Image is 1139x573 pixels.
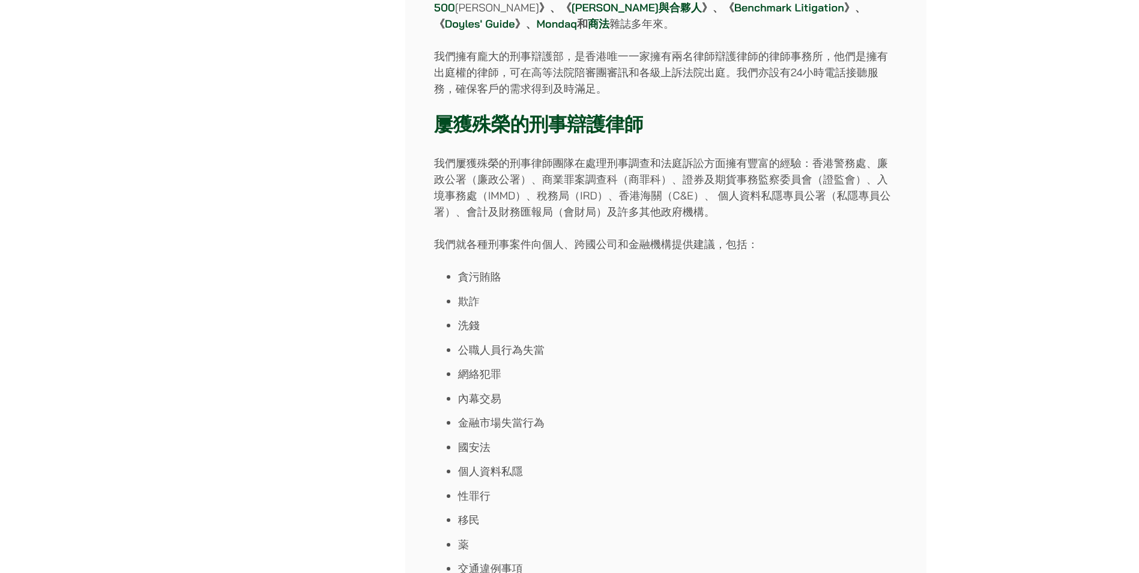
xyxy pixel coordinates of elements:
h3: 屢獲殊榮的刑事辯護律師 [434,113,898,136]
li: 性罪行 [458,488,898,504]
li: 欺詐 [458,293,898,309]
a: [PERSON_NAME]與合夥人 [572,1,702,14]
strong: 》、《 [539,1,572,14]
a: 商法 [588,17,609,31]
a: Mondaq [536,17,577,31]
a: Doyles' Guide [445,17,515,31]
strong: 》、 [515,17,536,31]
li: 貪污賄賂 [458,268,898,285]
li: 內幕交易 [458,390,898,407]
p: 我們就各種刑事案件向個人、跨國公司和金融機構提供建議，包括： [434,236,898,252]
li: 個人資料私隱 [458,463,898,479]
li: 金融市場失當行為 [458,414,898,431]
li: 網絡犯罪 [458,366,898,382]
li: 國安法 [458,439,898,455]
li: 薬 [458,536,898,553]
p: 我們屢獲殊榮的刑事律師團隊在處理刑事調查和法庭訴訟方面擁有豐富的經驗：香港警務處、廉政公署（廉政公署）、商業罪案調查科（商罪科）、證券及期貨事務監察委員會（證監會）、入境事務處（IMMD）、稅務... [434,155,898,220]
li: 公職人員行為失當 [458,342,898,358]
p: 我們擁有龐大的刑事辯護部，是香港唯一一家擁有兩名律師辯護律師的律師事務所，他們是擁有出庭權的律師，可在高等法院陪審團審訊和各級上訴法院出庭。我們亦設有24小時電話接聽服務，確保客戶的需求得到及時滿足。 [434,48,898,97]
strong: 和 [577,17,588,31]
strong: 》、《 》、《 [434,1,866,31]
li: 移民 [458,512,898,528]
li: 洗錢 [458,317,898,333]
a: Benchmark Litigation [734,1,844,14]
